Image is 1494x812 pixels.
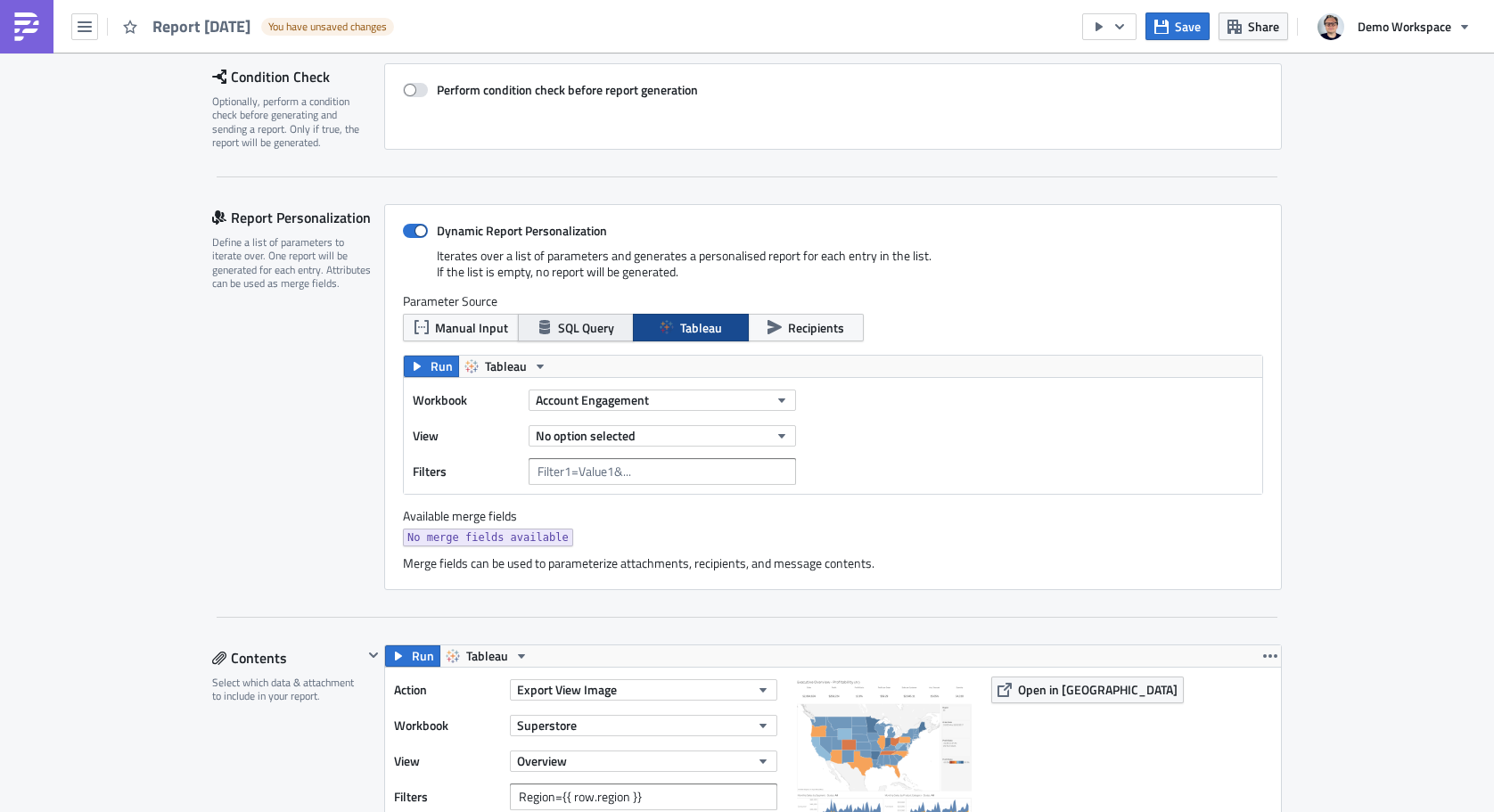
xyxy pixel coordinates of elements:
span: SQL Query [558,318,614,337]
div: Condition Check [212,63,384,90]
span: No option selected [536,426,636,445]
button: Run [385,645,440,667]
button: Export View Image [510,679,777,701]
div: Optionally, perform a condition check before generating and sending a report. Only if true, the r... [212,94,373,150]
button: Hide content [363,644,384,666]
span: Share [1248,17,1279,36]
button: Manual Input [403,314,519,341]
span: Run [431,356,453,377]
div: Iterates over a list of parameters and generates a personalised report for each entry in the list... [403,248,1263,293]
span: Run [412,645,434,667]
span: Tableau [485,356,527,377]
button: Save [1145,12,1210,40]
span: Superstore [517,716,577,734]
strong: Dynamic Report Personalization [437,221,607,240]
button: Account Engagement [529,390,796,411]
label: Available merge fields [403,508,537,524]
input: Filter1=Value1&... [510,783,777,810]
span: Tableau [680,318,722,337]
button: Tableau [439,645,535,667]
a: No merge fields available [403,529,573,546]
div: Define a list of parameters to iterate over. One report will be generated for each entry. Attribu... [212,235,373,291]
span: Report [DATE] [152,16,252,37]
button: Superstore [510,715,777,736]
button: Open in [GEOGRAPHIC_DATA] [991,677,1184,703]
button: Tableau [458,356,554,377]
body: Rich Text Area. Press ALT-0 for help. [7,7,851,21]
button: Share [1219,12,1288,40]
button: Recipients [748,314,864,341]
input: Filter1=Value1&... [529,458,796,485]
span: Save [1175,17,1201,36]
img: PushMetrics [12,12,41,41]
button: Demo Workspace [1307,7,1481,46]
label: Filters [413,458,520,485]
button: Run [404,356,459,377]
span: Open in [GEOGRAPHIC_DATA] [1018,680,1178,699]
span: No merge fields available [407,529,569,546]
span: Overview [517,751,567,770]
button: Overview [510,750,777,772]
label: Parameter Source [403,293,1263,309]
strong: Perform condition check before report generation [437,80,698,99]
span: You have unsaved changes [268,20,387,34]
div: Report Personalization [212,204,384,231]
div: Contents [212,644,363,671]
label: View [413,422,520,449]
label: Workbook [413,387,520,414]
img: Avatar [1316,12,1346,42]
label: Action [394,677,501,703]
label: Filters [394,783,501,810]
span: Demo Workspace [1358,17,1451,36]
button: No option selected [529,425,796,447]
button: Tableau [633,314,749,341]
div: Merge fields can be used to parameterize attachments, recipients, and message contents. [403,555,1263,571]
div: Select which data & attachment to include in your report. [212,676,363,703]
span: Account Engagement [536,390,649,409]
button: SQL Query [518,314,634,341]
span: Export View Image [517,680,617,699]
label: View [394,748,501,775]
span: Tableau [466,645,508,667]
span: Manual Input [435,318,508,337]
label: Workbook [394,712,501,739]
p: Hi {{ row.first_name }} [7,7,851,21]
span: Recipients [788,318,844,337]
